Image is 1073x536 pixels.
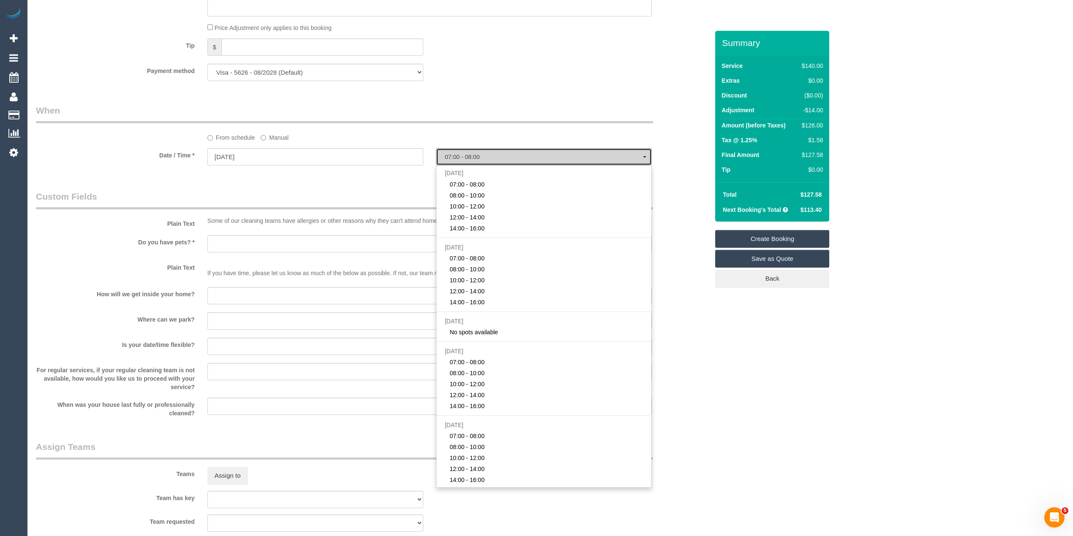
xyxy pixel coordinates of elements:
label: Do you have pets? * [30,235,201,246]
span: 12:00 - 14:00 [449,287,485,295]
span: Price Adjustment only applies to this booking [215,24,332,31]
p: If you have time, please let us know as much of the below as possible. If not, our team may need ... [207,260,652,277]
label: Tip [30,38,201,50]
span: 12:00 - 14:00 [449,213,485,222]
div: $0.00 [798,165,823,174]
label: Manual [261,130,289,142]
label: Adjustment [722,106,754,114]
span: 14:00 - 16:00 [449,224,485,233]
label: How will we get inside your home? [30,287,201,298]
label: Payment method [30,64,201,75]
span: 14:00 - 16:00 [449,402,485,410]
a: Save as Quote [715,250,829,268]
span: 08:00 - 10:00 [449,191,485,200]
a: Back [715,270,829,287]
label: Team requested [30,514,201,526]
strong: Total [723,191,736,198]
span: 14:00 - 16:00 [449,298,485,306]
span: 07:00 - 08:00 [449,254,485,263]
div: $0.00 [798,76,823,85]
span: 08:00 - 10:00 [449,265,485,273]
label: From schedule [207,130,255,142]
label: Date / Time * [30,148,201,160]
span: 12:00 - 14:00 [449,391,485,399]
span: 10:00 - 12:00 [449,276,485,284]
label: Amount (before Taxes) [722,121,785,130]
button: 07:00 - 08:00 [436,148,652,165]
label: Final Amount [722,151,759,159]
label: Plain Text [30,260,201,272]
span: 08:00 - 10:00 [449,443,485,451]
span: 5 [1062,507,1068,514]
label: Teams [30,467,201,478]
a: Create Booking [715,230,829,248]
span: $113.40 [801,206,822,213]
label: Tax @ 1.25% [722,136,757,144]
legend: Custom Fields [36,190,653,209]
div: $1.58 [798,136,823,144]
span: [DATE] [445,422,463,428]
span: $ [207,38,221,56]
label: Extras [722,76,740,85]
label: Tip [722,165,730,174]
input: DD/MM/YYYY [207,148,423,165]
span: 07:00 - 08:00 [449,358,485,366]
span: No spots available [449,328,498,336]
span: 08:00 - 10:00 [449,369,485,377]
label: Is your date/time flexible? [30,338,201,349]
legend: Assign Teams [36,441,653,460]
input: From schedule [207,135,213,141]
span: 07:00 - 08:00 [445,154,643,160]
label: When was your house last fully or professionally cleaned? [30,398,201,417]
label: Team has key [30,491,201,502]
label: Plain Text [30,217,201,228]
iframe: Intercom live chat [1044,507,1065,528]
input: Manual [261,135,266,141]
span: 10:00 - 12:00 [449,202,485,211]
div: $140.00 [798,62,823,70]
div: ($0.00) [798,91,823,100]
button: Assign to [207,467,248,485]
div: $126.00 [798,121,823,130]
div: -$14.00 [798,106,823,114]
span: [DATE] [445,318,463,325]
legend: When [36,104,653,123]
span: [DATE] [445,244,463,251]
span: 14:00 - 16:00 [449,476,485,484]
span: 07:00 - 08:00 [449,180,485,189]
p: Some of our cleaning teams have allergies or other reasons why they can't attend homes withs pets. [207,217,652,225]
span: 12:00 - 14:00 [449,465,485,473]
span: [DATE] [445,170,463,176]
label: Discount [722,91,747,100]
span: $127.58 [801,191,822,198]
h3: Summary [722,38,825,48]
label: Where can we park? [30,312,201,324]
strong: Next Booking's Total [723,206,781,213]
label: For regular services, if your regular cleaning team is not available, how would you like us to pr... [30,363,201,391]
span: 10:00 - 12:00 [449,454,485,462]
label: Service [722,62,743,70]
span: 10:00 - 12:00 [449,380,485,388]
span: 07:00 - 08:00 [449,432,485,440]
img: Automaid Logo [5,8,22,20]
div: $127.58 [798,151,823,159]
span: [DATE] [445,348,463,355]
